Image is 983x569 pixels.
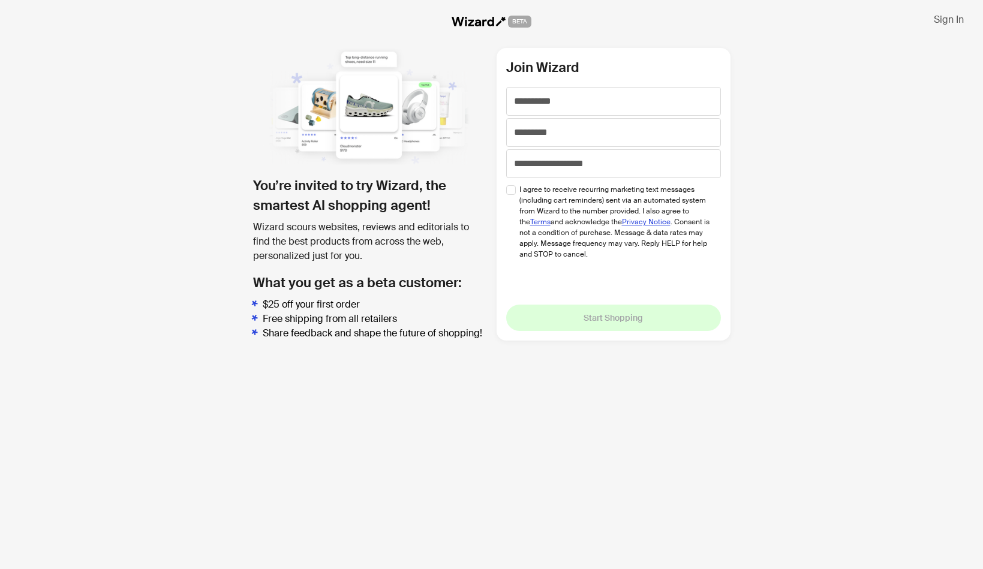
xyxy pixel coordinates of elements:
[506,58,721,77] h2: Join Wizard
[263,297,487,312] li: $25 off your first order
[508,16,531,28] span: BETA
[530,217,551,227] a: Terms
[506,305,721,331] button: Start Shopping
[263,312,487,326] li: Free shipping from all retailers
[934,13,964,26] span: Sign In
[263,326,487,341] li: Share feedback and shape the future of shopping!
[253,220,487,263] div: Wizard scours websites, reviews and editorials to find the best products from across the web, per...
[519,184,712,260] span: I agree to receive recurring marketing text messages (including cart reminders) sent via an autom...
[253,273,487,293] h2: What you get as a beta customer:
[924,10,973,29] button: Sign In
[622,217,671,227] a: Privacy Notice
[253,176,487,215] h1: You’re invited to try Wizard, the smartest AI shopping agent!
